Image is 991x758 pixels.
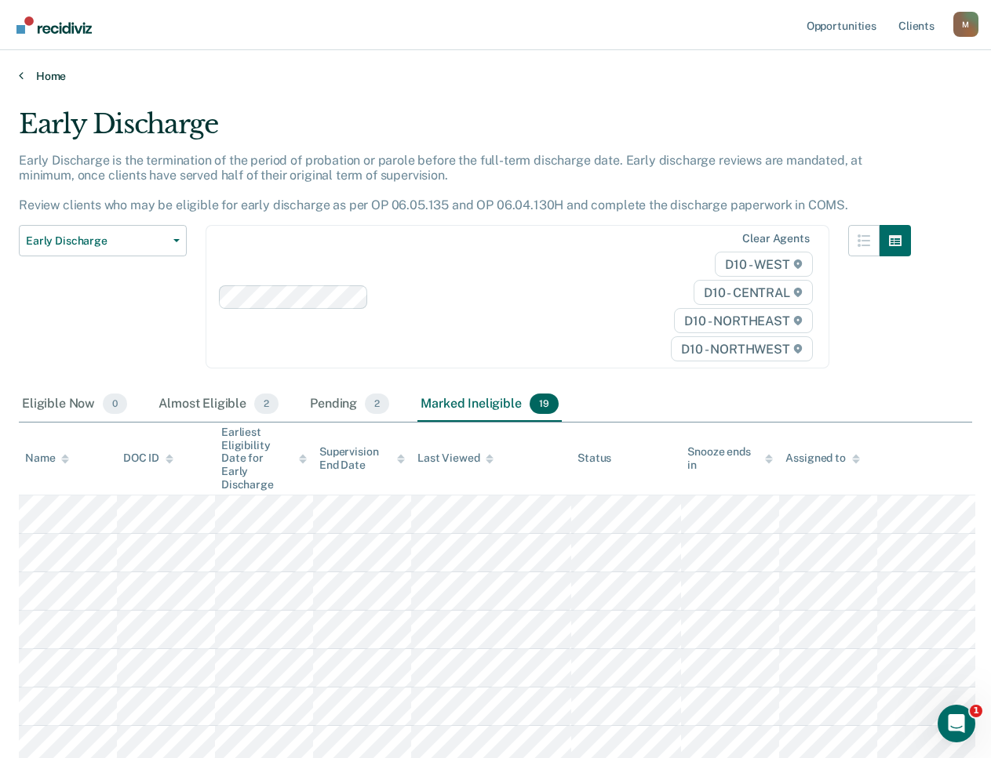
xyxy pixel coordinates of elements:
span: 19 [530,394,559,414]
span: D10 - NORTHEAST [674,308,812,333]
span: Early Discharge [26,234,167,248]
div: Earliest Eligibility Date for Early Discharge [221,426,307,491]
span: D10 - CENTRAL [694,280,813,305]
div: Name [25,452,69,465]
span: 0 [103,394,127,414]
div: Pending2 [307,387,392,422]
div: Last Viewed [417,452,494,465]
div: Eligible Now0 [19,387,130,422]
span: D10 - NORTHWEST [671,336,812,361]
div: Supervision End Date [319,445,405,472]
div: Early Discharge [19,108,911,153]
span: 1 [970,705,982,717]
div: Almost Eligible2 [155,387,282,422]
button: Early Discharge [19,225,187,256]
img: Recidiviz [16,16,92,34]
span: 2 [254,394,279,414]
div: Status [577,452,611,465]
span: D10 - WEST [715,252,812,277]
span: 2 [365,394,389,414]
div: M [953,12,978,37]
div: DOC ID [123,452,173,465]
div: Clear agents [742,232,809,245]
p: Early Discharge is the termination of the period of probation or parole before the full-term disc... [19,153,862,213]
a: Home [19,69,972,83]
button: Profile dropdown button [953,12,978,37]
div: Marked Ineligible19 [417,387,561,422]
div: Snooze ends in [687,445,773,472]
div: Assigned to [785,452,859,465]
iframe: Intercom live chat [938,705,975,742]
